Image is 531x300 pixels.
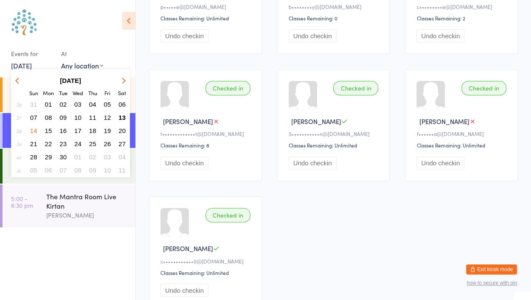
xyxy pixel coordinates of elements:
div: Classes Remaining: 2 [416,14,509,22]
div: Classes Remaining: 8 [160,142,253,149]
span: 04 [89,101,96,108]
small: Tuesday [59,89,67,96]
span: 06 [118,101,126,108]
small: Wednesday [73,89,83,96]
button: Undo checkin [289,29,337,42]
button: 17 [71,125,84,136]
small: Saturday [118,89,126,96]
span: 25 [89,140,96,147]
small: Friday [104,89,110,96]
span: [PERSON_NAME] [291,117,341,126]
span: 01 [45,101,52,108]
div: Events for [11,47,53,61]
a: 8:00 -9:00 amVinyasa Flow[PERSON_NAME] [3,77,135,112]
div: Any location [61,61,103,70]
span: 11 [89,114,96,121]
span: 29 [45,153,52,161]
em: 38 [16,127,21,134]
span: 14 [30,127,37,134]
button: Undo checkin [416,156,464,170]
div: f••••••a@[DOMAIN_NAME] [416,130,509,137]
button: Undo checkin [416,29,464,42]
span: 30 [59,153,67,161]
img: Australian School of Meditation & Yoga [8,6,40,38]
em: 40 [16,154,21,161]
span: 07 [59,167,67,174]
button: 01 [42,99,55,110]
a: [DATE] [11,61,32,70]
span: 27 [118,140,126,147]
span: 22 [45,140,52,147]
button: 29 [42,151,55,163]
button: 16 [56,125,70,136]
button: Undo checkin [160,29,208,42]
button: 09 [86,164,99,176]
a: 5:00 -6:30 pmThe Mantra Room Live Kirtan[PERSON_NAME] [3,184,135,227]
div: Classes Remaining: 0 [289,14,381,22]
div: [PERSON_NAME] [46,210,128,220]
em: 36 [16,101,21,108]
button: 11 [86,112,99,123]
span: [PERSON_NAME] [163,244,213,253]
span: 18 [89,127,96,134]
button: 18 [86,125,99,136]
span: 28 [30,153,37,161]
em: 37 [16,114,21,121]
button: 02 [56,99,70,110]
div: Checked in [461,81,506,95]
button: 04 [86,99,99,110]
button: 10 [101,164,114,176]
span: 08 [74,167,81,174]
div: Checked in [205,81,250,95]
button: Undo checkin [289,156,337,170]
div: c••••••••••••0@[DOMAIN_NAME] [160,257,253,264]
button: 28 [27,151,40,163]
button: 08 [71,164,84,176]
button: Exit kiosk mode [466,264,517,275]
small: Monday [43,89,54,96]
button: Undo checkin [160,156,208,170]
span: 03 [74,101,81,108]
div: Checked in [333,81,378,95]
button: 07 [27,112,40,123]
span: 16 [59,127,67,134]
div: t•••••••••••••t@[DOMAIN_NAME] [160,130,253,137]
strong: [DATE] [60,77,81,84]
div: At [61,47,103,61]
button: 21 [27,138,40,150]
span: 07 [30,114,37,121]
small: Sunday [29,89,38,96]
em: 39 [16,141,21,147]
span: 21 [30,140,37,147]
span: 01 [74,153,81,161]
button: 11 [115,164,129,176]
button: 06 [42,164,55,176]
button: 10 [71,112,84,123]
div: p•••••e@[DOMAIN_NAME] [160,3,253,10]
button: 12 [101,112,114,123]
button: 04 [115,151,129,163]
span: 03 [104,153,111,161]
button: 31 [27,99,40,110]
span: 11 [118,167,126,174]
div: Classes Remaining: Unlimited [160,14,253,22]
span: 05 [30,167,37,174]
span: 10 [104,167,111,174]
button: 24 [71,138,84,150]
button: 08 [42,112,55,123]
div: Classes Remaining: Unlimited [416,142,509,149]
button: 02 [86,151,99,163]
span: 19 [104,127,111,134]
span: 15 [45,127,52,134]
button: 07 [56,164,70,176]
span: 10 [74,114,81,121]
time: 5:00 - 6:30 pm [11,195,33,209]
span: 26 [104,140,111,147]
span: 20 [118,127,126,134]
span: 24 [74,140,81,147]
div: The Mantra Room Live Kirtan [46,192,128,210]
span: [PERSON_NAME] [163,117,213,126]
span: 05 [104,101,111,108]
div: b••••••••y@[DOMAIN_NAME] [289,3,381,10]
button: 06 [115,99,129,110]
